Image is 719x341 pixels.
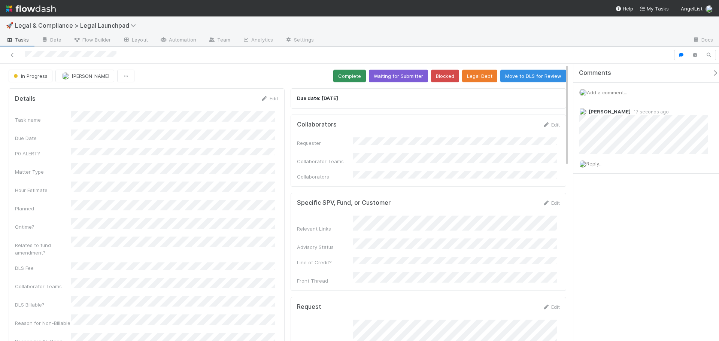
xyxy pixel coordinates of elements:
[631,109,669,115] span: 17 seconds ago
[72,73,109,79] span: [PERSON_NAME]
[15,301,71,308] div: DLS Billable?
[579,160,586,168] img: avatar_ba76ddef-3fd0-4be4-9bc3-126ad567fcd5.png
[589,109,631,115] span: [PERSON_NAME]
[297,277,353,284] div: Front Thread
[639,6,669,12] span: My Tasks
[154,34,202,46] a: Automation
[73,36,111,43] span: Flow Builder
[297,303,321,311] h5: Request
[542,304,560,310] a: Edit
[9,70,52,82] button: In Progress
[639,5,669,12] a: My Tasks
[236,34,279,46] a: Analytics
[297,243,353,251] div: Advisory Status
[369,70,428,82] button: Waiting for Submitter
[15,134,71,142] div: Due Date
[686,34,719,46] a: Docs
[6,2,56,15] img: logo-inverted-e16ddd16eac7371096b0.svg
[587,89,627,95] span: Add a comment...
[542,122,560,128] a: Edit
[15,264,71,272] div: DLS Fee
[279,34,320,46] a: Settings
[15,241,71,256] div: Relates to fund amendment?
[15,168,71,176] div: Matter Type
[15,116,71,124] div: Task name
[333,70,366,82] button: Complete
[62,72,69,80] img: avatar_ba76ddef-3fd0-4be4-9bc3-126ad567fcd5.png
[297,225,353,232] div: Relevant Links
[15,22,140,29] span: Legal & Compliance > Legal Launchpad
[15,319,71,327] div: Reason for Non-Billable
[706,5,713,13] img: avatar_ba76ddef-3fd0-4be4-9bc3-126ad567fcd5.png
[586,161,603,167] span: Reply...
[681,6,703,12] span: AngelList
[297,173,353,180] div: Collaborators
[462,70,497,82] button: Legal Debt
[6,36,29,43] span: Tasks
[67,34,117,46] a: Flow Builder
[15,283,71,290] div: Collaborator Teams
[35,34,67,46] a: Data
[297,95,338,101] strong: Due date: [DATE]
[297,121,337,128] h5: Collaborators
[12,73,48,79] span: In Progress
[202,34,236,46] a: Team
[297,139,353,147] div: Requester
[261,95,278,101] a: Edit
[297,259,353,266] div: Line of Credit?
[579,108,586,115] img: avatar_ba76ddef-3fd0-4be4-9bc3-126ad567fcd5.png
[6,22,13,28] span: 🚀
[579,69,611,77] span: Comments
[297,199,391,207] h5: Specific SPV, Fund, or Customer
[15,205,71,212] div: Planned
[55,70,114,82] button: [PERSON_NAME]
[117,34,154,46] a: Layout
[615,5,633,12] div: Help
[15,150,71,157] div: P0 ALERT?
[15,186,71,194] div: Hour Estimate
[579,89,587,96] img: avatar_ba76ddef-3fd0-4be4-9bc3-126ad567fcd5.png
[15,223,71,231] div: Ontime?
[297,158,353,165] div: Collaborator Teams
[15,95,36,103] h5: Details
[500,70,566,82] button: Move to DLS for Review
[431,70,459,82] button: Blocked
[542,200,560,206] a: Edit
